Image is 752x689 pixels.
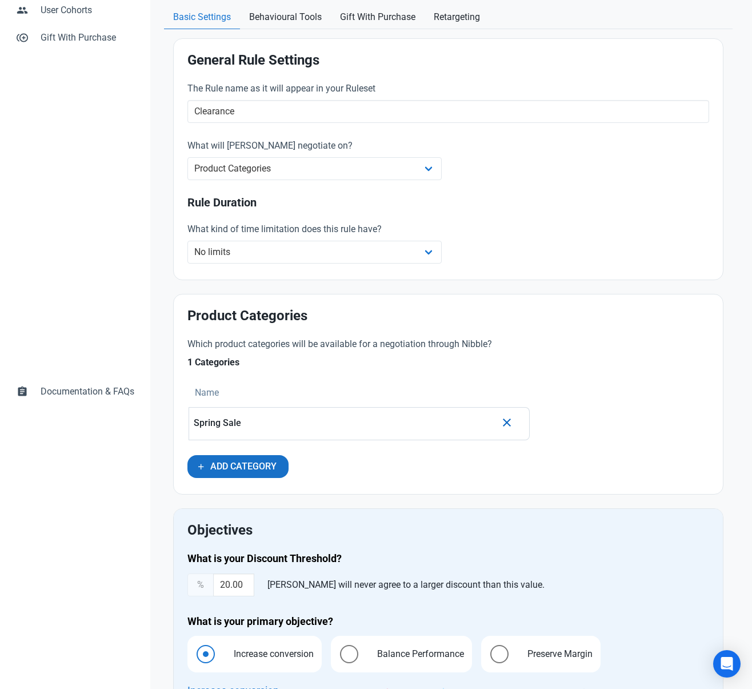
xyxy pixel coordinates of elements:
[187,139,441,153] label: What will [PERSON_NAME] negotiate on?
[41,31,134,45] span: Gift With Purchase
[187,82,709,95] label: The Rule name as it will appear in your Ruleset
[41,3,134,17] span: User Cohorts
[187,356,531,379] h5: 1 Categories
[713,650,741,678] div: Open Intercom Messenger
[434,10,480,24] span: Retargeting
[187,196,709,209] h3: Rule Duration
[249,10,322,24] span: Behavioural Tools
[9,24,141,51] a: control_point_duplicateGift With Purchase
[173,10,231,24] span: Basic Settings
[187,337,531,351] label: Which product categories will be available for a negotiation through Nibble?
[187,222,441,236] label: What kind of time limitation does this rule have?
[41,385,134,399] span: Documentation & FAQs
[187,523,709,538] h2: Objectives
[187,53,709,68] h2: General Rule Settings
[187,552,709,565] h4: What is your Discount Threshold?
[340,10,415,24] span: Gift With Purchase
[187,308,709,324] h2: Product Categories
[187,455,289,478] button: Add Category
[187,615,709,628] h4: What is your primary objective?
[365,647,470,661] span: Balance Performance
[17,385,28,396] span: assignment
[222,647,319,661] span: Increase conversion
[515,647,598,661] span: Preserve Margin
[210,460,277,473] span: Add Category
[263,573,549,596] div: [PERSON_NAME] will never agree to a larger discount than this value.
[17,3,28,15] span: people
[194,418,496,428] p: Spring Sale
[195,386,219,400] span: Name
[17,31,28,42] span: control_point_duplicate
[9,378,141,405] a: assignmentDocumentation & FAQs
